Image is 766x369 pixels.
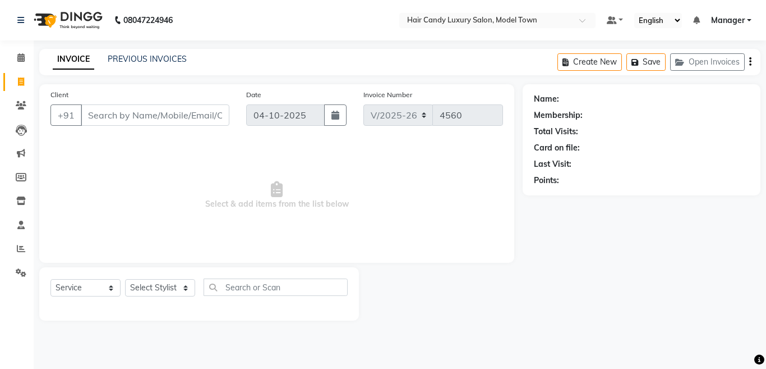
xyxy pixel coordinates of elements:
button: Open Invoices [670,53,745,71]
label: Date [246,90,261,100]
span: Manager [711,15,745,26]
a: PREVIOUS INVOICES [108,54,187,64]
button: Save [626,53,666,71]
label: Invoice Number [363,90,412,100]
div: Name: [534,93,559,105]
div: Total Visits: [534,126,578,138]
b: 08047224946 [123,4,173,36]
div: Last Visit: [534,158,571,170]
input: Search by Name/Mobile/Email/Code [81,104,229,126]
img: logo [29,4,105,36]
a: INVOICE [53,49,94,70]
span: Select & add items from the list below [50,139,503,252]
button: +91 [50,104,82,126]
div: Membership: [534,110,583,121]
label: Client [50,90,68,100]
div: Points: [534,175,559,186]
button: Create New [557,53,622,71]
input: Search or Scan [204,279,348,296]
div: Card on file: [534,142,580,154]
